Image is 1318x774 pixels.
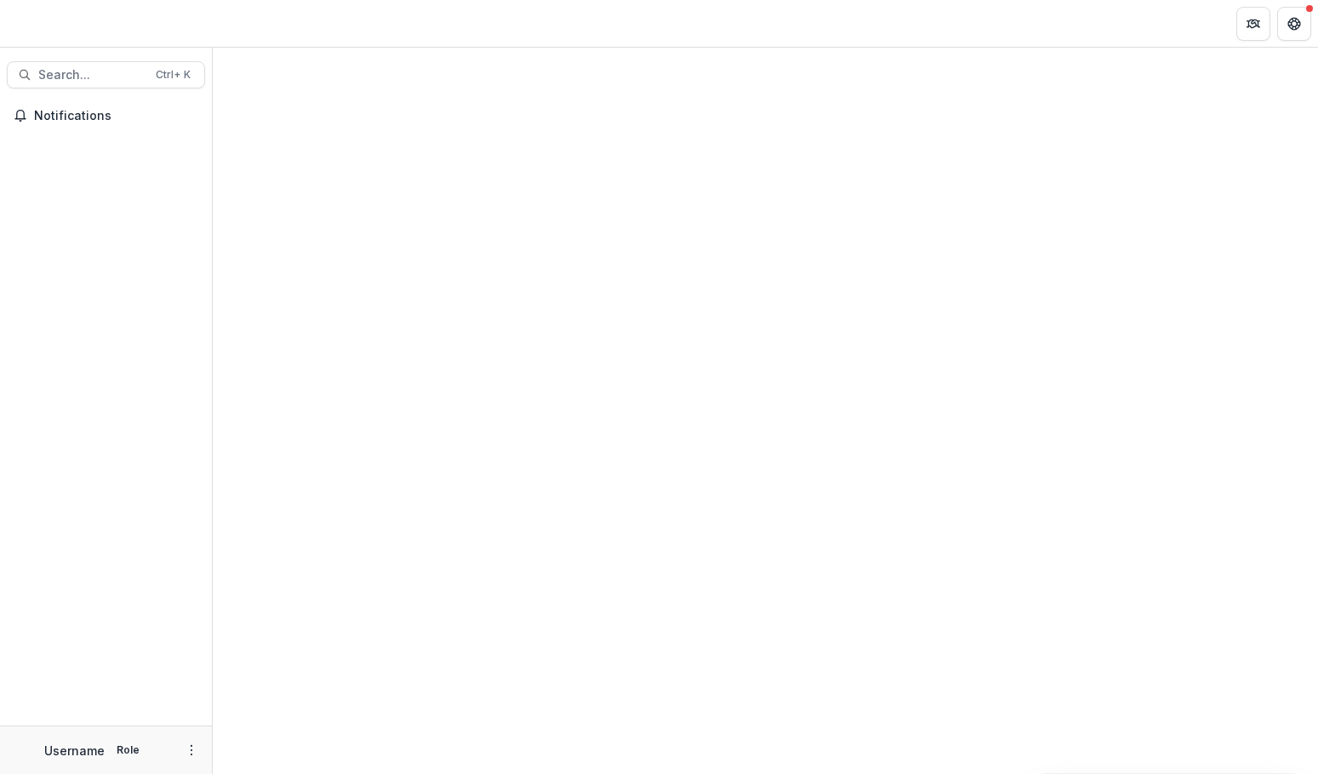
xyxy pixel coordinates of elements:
[1277,7,1311,41] button: Get Help
[7,61,205,88] button: Search...
[152,65,194,84] div: Ctrl + K
[38,68,145,83] span: Search...
[34,109,198,123] span: Notifications
[1236,7,1270,41] button: Partners
[44,742,105,760] p: Username
[220,11,292,36] nav: breadcrumb
[111,743,145,758] p: Role
[181,740,202,760] button: More
[7,102,205,129] button: Notifications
